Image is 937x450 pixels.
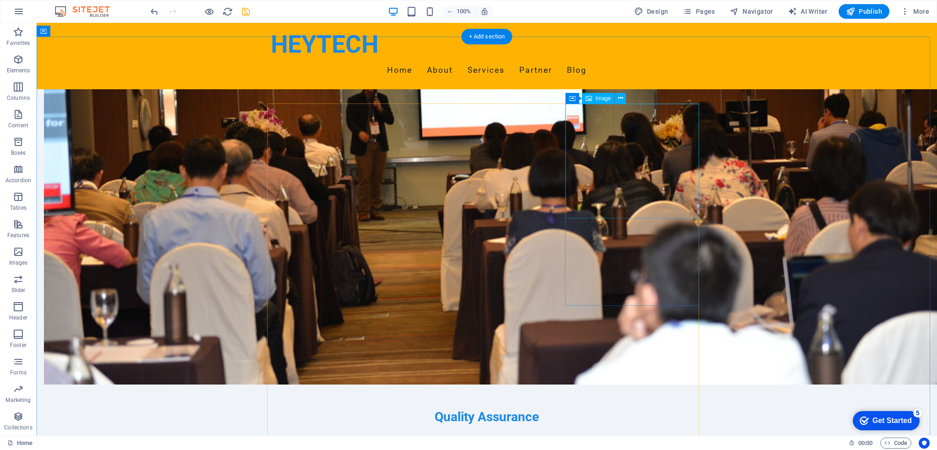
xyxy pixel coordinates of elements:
p: Slider [11,287,26,294]
i: Reload page [222,6,233,17]
button: Design [630,4,672,19]
p: Tables [10,204,27,211]
p: Images [9,259,28,266]
p: Header [9,314,27,321]
p: Content [8,122,28,129]
span: Pages [683,7,715,16]
span: AI Writer [788,7,828,16]
p: Favorites [6,39,30,47]
button: More [897,4,933,19]
span: 00 00 [858,438,872,449]
p: Accordion [5,177,31,184]
span: Code [884,438,907,449]
button: Navigator [726,4,777,19]
span: More [900,7,929,16]
button: Publish [839,4,889,19]
span: Publish [846,7,882,16]
button: AI Writer [784,4,831,19]
span: Design [634,7,668,16]
img: Editor Logo [53,6,121,17]
p: Marketing [5,396,31,404]
button: Pages [679,4,718,19]
p: Collections [4,424,32,431]
p: Footer [10,342,27,349]
button: reload [222,6,233,17]
h6: 100% [457,6,471,17]
i: Save (Ctrl+S) [241,6,251,17]
span: Navigator [730,7,773,16]
button: Code [880,438,911,449]
i: Undo: Edit headline (Ctrl+Z) [149,6,160,17]
i: On resize automatically adjust zoom level to fit chosen device. [480,7,489,16]
p: Features [7,232,29,239]
div: Get Started 5 items remaining, 0% complete [7,5,74,24]
div: Get Started [27,10,66,18]
button: Click here to leave preview mode and continue editing [204,6,215,17]
button: Usercentrics [919,438,930,449]
button: save [240,6,251,17]
button: undo [149,6,160,17]
p: Elements [7,67,30,74]
p: Columns [7,94,30,102]
div: + Add section [462,29,512,44]
p: Forms [10,369,27,376]
p: Boxes [11,149,26,157]
a: Click to cancel selection. Double-click to open Pages [7,438,32,449]
button: 100% [443,6,475,17]
h6: Session time [849,438,873,449]
span: Image [596,96,611,101]
div: 5 [68,2,77,11]
span: : [865,439,866,446]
